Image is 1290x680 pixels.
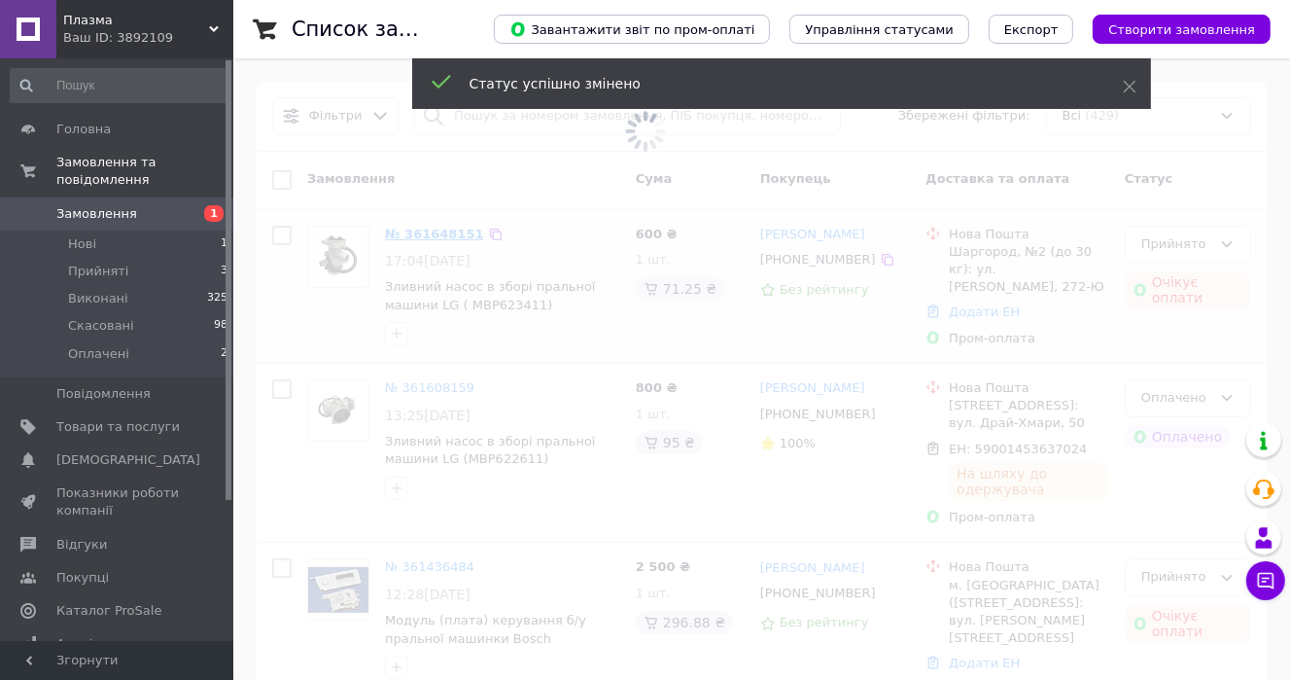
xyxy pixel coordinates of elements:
[789,15,969,44] button: Управління статусами
[56,418,180,436] span: Товари та послуги
[68,263,128,280] span: Прийняті
[221,235,227,253] span: 1
[56,569,109,587] span: Покупці
[221,345,227,363] span: 2
[1246,561,1285,600] button: Чат з покупцем
[221,263,227,280] span: 3
[56,121,111,138] span: Головна
[204,205,224,222] span: 1
[494,15,770,44] button: Завантажити звіт по пром-оплаті
[56,635,123,653] span: Аналітика
[68,235,96,253] span: Нові
[56,154,233,189] span: Замовлення та повідомлення
[292,18,489,41] h1: Список замовлень
[1004,22,1059,37] span: Експорт
[56,536,107,554] span: Відгуки
[1108,22,1255,37] span: Створити замовлення
[63,29,233,47] div: Ваш ID: 3892109
[989,15,1074,44] button: Експорт
[10,68,229,103] input: Пошук
[1093,15,1271,44] button: Створити замовлення
[214,317,227,335] span: 98
[56,602,161,620] span: Каталог ProSale
[68,290,128,307] span: Виконані
[68,345,129,363] span: Оплачені
[56,484,180,519] span: Показники роботи компанії
[1073,21,1271,36] a: Створити замовлення
[63,12,209,29] span: Плазма
[470,74,1074,93] div: Статус успішно змінено
[56,451,200,469] span: [DEMOGRAPHIC_DATA]
[509,20,754,38] span: Завантажити звіт по пром-оплаті
[207,290,227,307] span: 325
[56,205,137,223] span: Замовлення
[56,385,151,403] span: Повідомлення
[805,22,954,37] span: Управління статусами
[68,317,134,335] span: Скасовані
